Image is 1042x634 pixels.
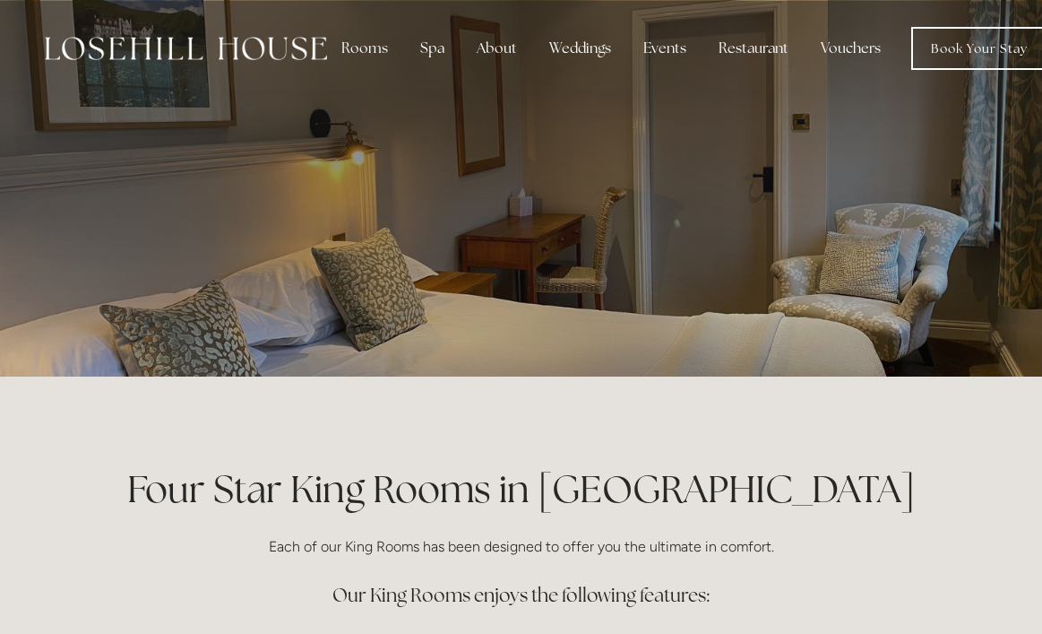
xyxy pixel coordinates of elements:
div: Restaurant [704,30,803,66]
div: Weddings [535,30,625,66]
div: Spa [406,30,459,66]
div: About [462,30,531,66]
a: Vouchers [806,30,895,66]
h3: Our King Rooms enjoys the following features: [93,578,950,613]
p: Each of our King Rooms has been designed to offer you the ultimate in comfort. [93,534,950,559]
div: Rooms [327,30,402,66]
img: Losehill House [45,37,327,60]
div: Events [629,30,701,66]
h1: Four Star King Rooms in [GEOGRAPHIC_DATA] [93,463,950,516]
